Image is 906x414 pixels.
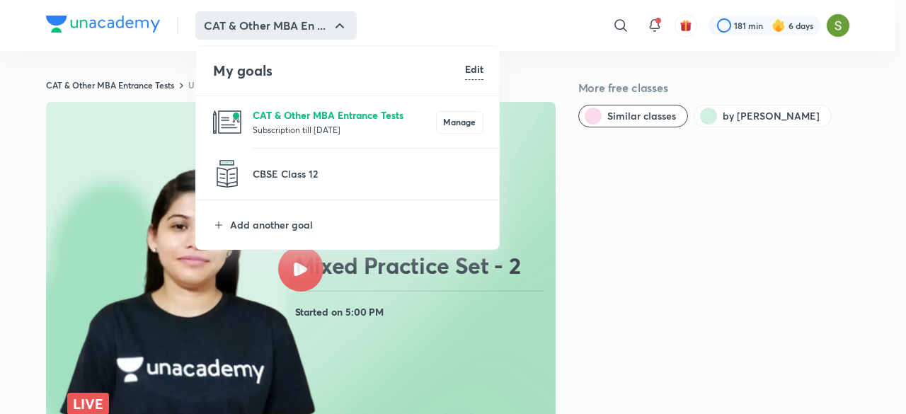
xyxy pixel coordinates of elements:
[213,160,241,188] img: CBSE Class 12
[253,122,436,137] p: Subscription till [DATE]
[253,166,483,181] p: CBSE Class 12
[230,217,483,232] p: Add another goal
[213,60,465,81] h4: My goals
[213,108,241,137] img: CAT & Other MBA Entrance Tests
[465,62,483,76] h6: Edit
[253,108,436,122] p: CAT & Other MBA Entrance Tests
[436,111,483,134] button: Manage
